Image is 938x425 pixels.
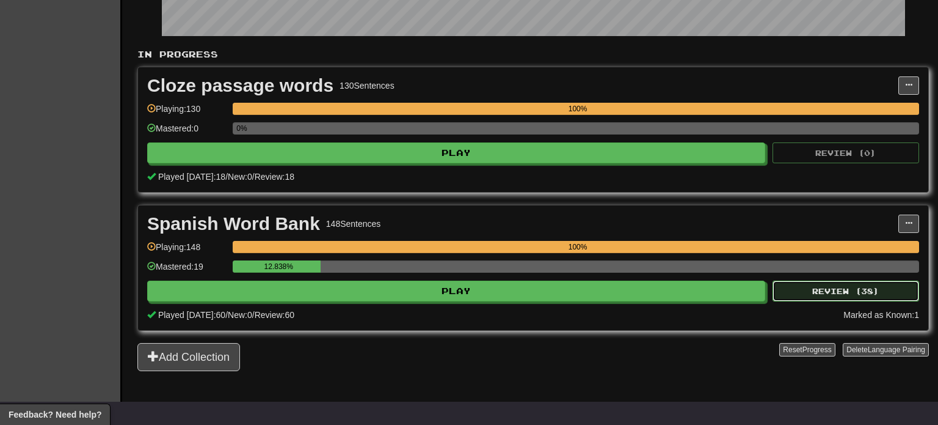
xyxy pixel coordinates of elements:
[228,172,252,182] span: New: 0
[773,281,919,301] button: Review (38)
[340,79,394,92] div: 130 Sentences
[255,310,294,320] span: Review: 60
[147,103,227,123] div: Playing: 130
[9,408,101,421] span: Open feedback widget
[868,346,925,354] span: Language Pairing
[779,343,835,357] button: ResetProgress
[137,343,240,371] button: Add Collection
[147,76,333,95] div: Cloze passage words
[225,310,228,320] span: /
[147,142,765,163] button: Play
[326,218,381,230] div: 148 Sentences
[252,172,255,182] span: /
[252,310,255,320] span: /
[225,172,228,182] span: /
[236,261,321,273] div: 12.838%
[228,310,252,320] span: New: 0
[147,261,227,281] div: Mastered: 19
[147,281,765,301] button: Play
[843,343,929,357] button: DeleteLanguage Pairing
[158,172,225,182] span: Played [DATE]: 18
[255,172,294,182] span: Review: 18
[147,241,227,261] div: Playing: 148
[843,309,919,321] div: Marked as Known: 1
[137,48,929,61] p: In Progress
[158,310,225,320] span: Played [DATE]: 60
[236,241,919,253] div: 100%
[236,103,919,115] div: 100%
[147,215,320,233] div: Spanish Word Bank
[147,122,227,142] div: Mastered: 0
[773,142,919,163] button: Review (0)
[802,346,832,354] span: Progress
